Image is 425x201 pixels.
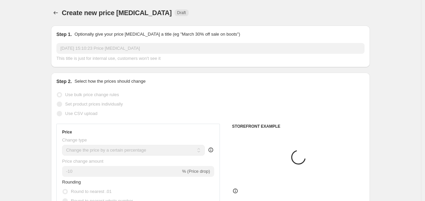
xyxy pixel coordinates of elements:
span: This title is just for internal use, customers won't see it [56,56,160,61]
div: help [207,147,214,153]
p: Select how the prices should change [75,78,146,85]
span: Draft [177,10,186,15]
input: 30% off holiday sale [56,43,365,54]
span: % (Price drop) [182,169,210,174]
span: Change type [62,137,87,143]
span: Round to nearest .01 [71,189,111,194]
h2: Step 1. [56,31,72,38]
button: Price change jobs [51,8,60,17]
h3: Price [62,129,72,135]
span: Create new price [MEDICAL_DATA] [62,9,172,16]
h6: STOREFRONT EXAMPLE [232,124,365,129]
span: Price change amount [62,159,103,164]
input: -15 [62,166,181,177]
span: Rounding [62,179,81,185]
span: Set product prices individually [65,102,123,107]
p: Optionally give your price [MEDICAL_DATA] a title (eg "March 30% off sale on boots") [75,31,240,38]
h2: Step 2. [56,78,72,85]
span: Use bulk price change rules [65,92,119,97]
span: Use CSV upload [65,111,97,116]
